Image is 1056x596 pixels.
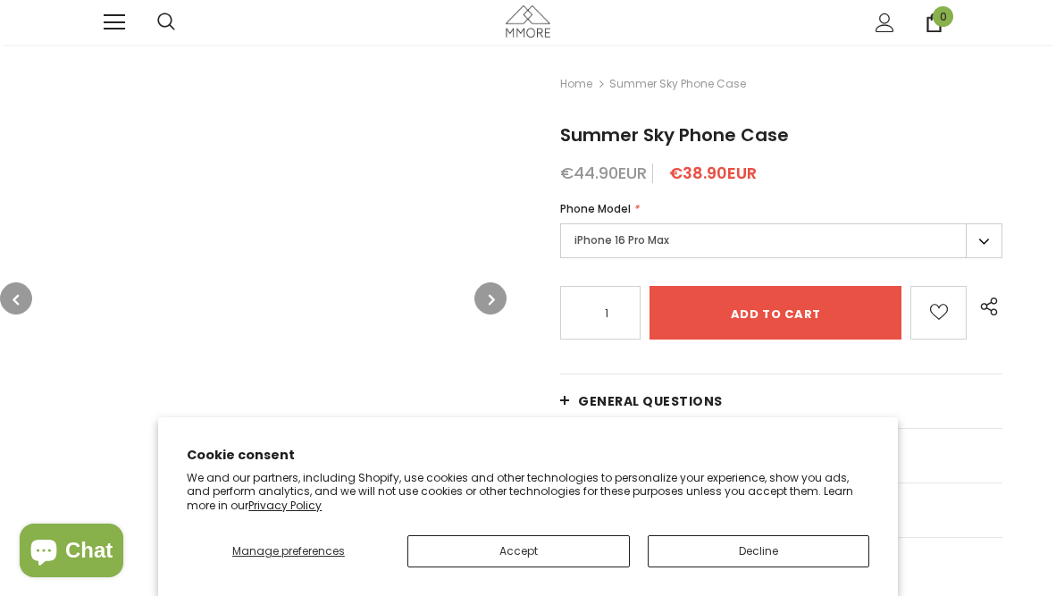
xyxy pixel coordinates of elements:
p: We and our partners, including Shopify, use cookies and other technologies to personalize your ex... [187,471,868,513]
span: Phone Model [560,201,631,216]
input: Add to cart [650,286,901,340]
span: Summer Sky Phone Case [609,73,746,95]
span: €44.90EUR [560,162,647,184]
img: MMORE Cases [506,5,550,37]
h2: Cookie consent [187,446,868,465]
span: €38.90EUR [669,162,757,184]
a: Privacy Policy [248,498,322,513]
span: Manage preferences [232,543,345,558]
label: iPhone 16 Pro Max [560,223,1002,258]
button: Manage preferences [187,535,390,567]
a: Home [560,73,592,95]
a: General Questions [560,374,1002,428]
button: Accept [407,535,629,567]
span: Summer Sky Phone Case [560,122,789,147]
button: Decline [648,535,869,567]
inbox-online-store-chat: Shopify online store chat [14,524,129,582]
span: 0 [933,6,953,27]
span: General Questions [578,392,723,410]
a: 0 [925,13,943,32]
